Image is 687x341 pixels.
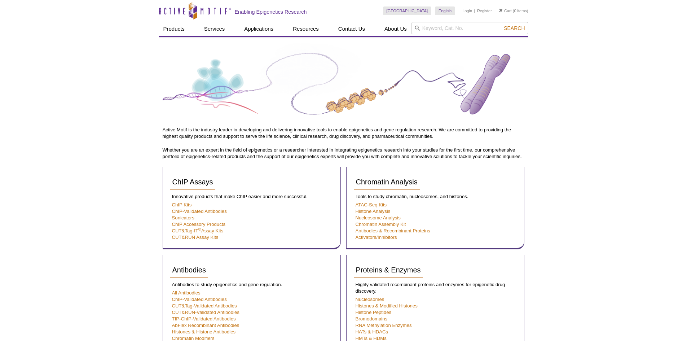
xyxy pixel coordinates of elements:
[356,222,406,227] a: Chromatin Assembly Kit
[354,262,423,278] a: Proteins & Enzymes
[502,25,527,31] button: Search
[477,8,492,13] a: Register
[235,9,307,15] h2: Enabling Epigenetics Research
[172,222,226,227] a: ChIP Accessory Products
[170,281,333,288] p: Antibodies to study epigenetics and gene regulation.
[474,6,475,15] li: |
[383,6,432,15] a: [GEOGRAPHIC_DATA]
[356,323,412,328] a: RNA Methylation Enzymes
[172,228,224,233] a: CUT&Tag-IT®Assay Kits
[172,235,219,240] a: CUT&RUN Assay Kits
[356,316,388,322] a: Bromodomains
[172,303,237,309] a: CUT&Tag-Validated Antibodies
[435,6,455,15] a: English
[170,193,333,200] p: Innovative products that make ChIP easier and more successful.
[356,266,421,274] span: Proteins & Enzymes
[356,297,384,302] a: Nucleosomes
[356,329,388,335] a: HATs & HDACs
[462,8,472,13] a: Login
[172,297,227,302] a: ChIP-Validated Antibodies
[499,9,502,12] img: Your Cart
[354,281,517,294] p: Highly validated recombinant proteins and enzymes for epigenetic drug discovery.
[172,290,201,296] a: All Antibodies
[172,316,236,322] a: TIP-ChIP-Validated Antibodies
[356,235,397,240] a: Activators/Inhibitors
[172,310,239,315] a: CUT&RUN-Validated Antibodies
[356,178,418,186] span: Chromatin Analysis
[499,6,528,15] li: (0 items)
[172,202,192,207] a: ChIP Kits
[200,22,229,36] a: Services
[172,209,227,214] a: ChIP-Validated Antibodies
[289,22,323,36] a: Resources
[172,329,236,335] a: Histones & Histone Antibodies
[356,310,392,315] a: Histone Peptides
[198,227,201,231] sup: ®
[163,127,525,140] p: Active Motif is the industry leader in developing and delivering innovative tools to enable epige...
[163,147,525,160] p: Whether you are an expert in the field of epigenetics or a researcher interested in integrating e...
[172,178,213,186] span: ChIP Assays
[334,22,369,36] a: Contact Us
[172,336,215,341] a: Chromatin Modifiers
[159,22,189,36] a: Products
[170,262,208,278] a: Antibodies
[411,22,528,34] input: Keyword, Cat. No.
[499,8,512,13] a: Cart
[172,215,194,220] a: Sonicators
[354,174,420,190] a: Chromatin Analysis
[356,303,418,309] a: Histones & Modified Histones
[504,25,525,31] span: Search
[172,266,206,274] span: Antibodies
[356,336,387,341] a: HMTs & HDMs
[356,228,430,233] a: Antibodies & Recombinant Proteins
[163,43,525,125] img: Product Guide
[356,215,401,220] a: Nucleosome Analysis
[172,323,239,328] a: AbFlex Recombinant Antibodies
[356,202,387,207] a: ATAC-Seq Kits
[380,22,411,36] a: About Us
[240,22,278,36] a: Applications
[170,174,215,190] a: ChIP Assays
[356,209,391,214] a: Histone Analysis
[354,193,517,200] p: Tools to study chromatin, nucleosomes, and histones.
